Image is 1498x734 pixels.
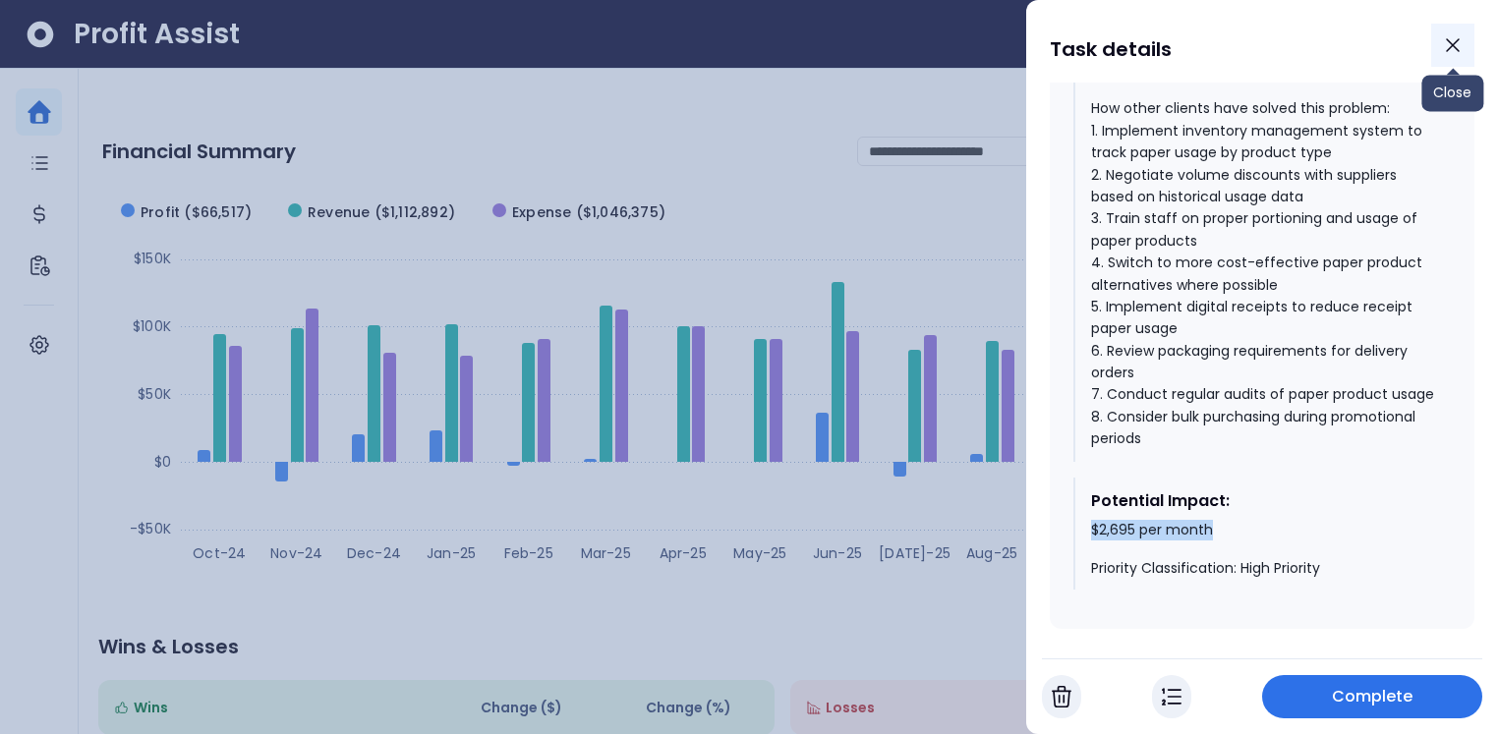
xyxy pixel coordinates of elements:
[1162,685,1181,708] img: In Progress
[1091,521,1435,579] div: $2,695 per month Priority Classification: High Priority
[1431,24,1474,67] button: Close
[1262,675,1482,718] button: Complete
[1050,31,1172,67] h1: Task details
[1332,685,1413,708] span: Complete
[1052,685,1071,708] img: Cancel Task
[1421,75,1483,111] div: Close
[1091,489,1435,513] div: Potential Impact:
